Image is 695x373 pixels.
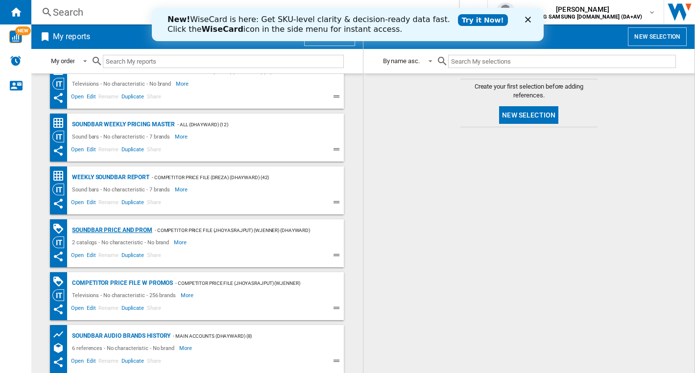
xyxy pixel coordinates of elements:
div: Product prices grid [52,328,70,341]
input: Search My reports [103,55,344,68]
div: Televisions - No characteristic - No brand [70,78,176,90]
img: alerts-logo.svg [10,55,22,67]
span: Rename [97,145,120,157]
span: Edit [85,303,97,315]
div: References [52,342,70,354]
span: Share [145,356,163,368]
div: Category View [52,184,70,195]
span: More [179,342,193,354]
h2: My reports [51,27,92,46]
div: PROMOTIONS Matrix [52,276,70,288]
span: Open [70,356,85,368]
span: Create your first selection before adding references. [460,82,598,100]
span: More [175,184,189,195]
span: Duplicate [120,92,145,104]
div: Category View [52,289,70,301]
button: New selection [628,27,687,46]
span: More [181,289,195,301]
div: Category View [52,78,70,90]
button: New selection [499,106,558,124]
div: Soundbar Weekly Pricing Master [70,118,175,131]
div: - Competitor Price File (dreza) (dhayward) (42) [149,171,324,184]
span: Open [70,303,85,315]
div: My order [51,57,74,65]
span: Open [70,198,85,210]
span: Open [70,92,85,104]
span: Duplicate [120,145,145,157]
span: More [175,131,189,142]
input: Search My selections [448,55,676,68]
span: Edit [85,356,97,368]
div: Price Matrix [52,117,70,129]
ng-md-icon: This report has been shared with you [52,356,64,368]
div: Sound bars - No characteristic - 7 brands [70,184,175,195]
div: 6 references - No characteristic - No brand [70,342,179,354]
span: Edit [85,198,97,210]
div: - Competitor price file (jhoyasrajput) (wjenner) (dhayward) (30) [152,224,324,236]
div: - Main accounts (dhayward) (8) [170,330,324,342]
span: Edit [85,92,97,104]
span: Duplicate [120,356,145,368]
div: Sound bars - No characteristic - 7 brands [70,131,175,142]
ng-md-icon: This report has been shared with you [52,92,64,104]
span: Rename [97,303,120,315]
span: Rename [97,198,120,210]
div: Weekly Soundbar Report [70,171,149,184]
div: Category View [52,236,70,248]
span: [PERSON_NAME] [523,4,642,14]
span: Duplicate [120,198,145,210]
div: Competitor price file w promos [70,277,173,289]
span: Share [145,145,163,157]
span: Share [145,92,163,104]
span: Rename [97,92,120,104]
div: 2 catalogs - No characteristic - No brand [70,236,174,248]
span: Rename [97,251,120,262]
ng-md-icon: This report has been shared with you [52,251,64,262]
div: Soundbar Audio Brands History [70,330,170,342]
div: Price Matrix [52,170,70,182]
span: More [174,236,188,248]
ng-md-icon: This report has been shared with you [52,145,64,157]
span: Share [145,303,163,315]
span: NEW [15,26,31,35]
iframe: Intercom live chat banner [152,8,544,41]
div: PROMOTIONS Matrix [52,223,70,235]
span: Share [145,198,163,210]
div: Soundbar Price and Prom [70,224,152,236]
div: - ALL (dhayward) (12) [175,118,324,131]
div: Search [53,5,433,19]
div: By name asc. [383,57,420,65]
img: profile.jpg [496,2,515,22]
span: Open [70,145,85,157]
ng-md-icon: This report has been shared with you [52,303,64,315]
span: Open [70,251,85,262]
div: Close [373,9,383,15]
span: Share [145,251,163,262]
div: Category View [52,131,70,142]
div: Televisions - No characteristic - 256 brands [70,289,181,301]
div: - Competitor price file (jhoyasrajput) (wjenner) (dhayward) (30) [173,277,324,289]
span: Edit [85,251,97,262]
span: Rename [97,356,120,368]
img: wise-card.svg [9,30,22,43]
span: Edit [85,145,97,157]
span: Duplicate [120,303,145,315]
b: CATALOG SAMSUNG [DOMAIN_NAME] (DA+AV) [523,14,642,20]
span: Duplicate [120,251,145,262]
ng-md-icon: This report has been shared with you [52,198,64,210]
span: More [176,78,190,90]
